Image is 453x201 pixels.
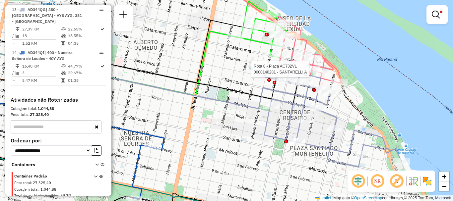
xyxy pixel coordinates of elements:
[68,63,100,70] td: 44,77%
[33,180,51,185] span: 27.325,40
[22,77,61,84] td: 5,47 KM
[315,196,331,200] a: Leaflet
[30,112,49,117] strong: 27.325,40
[408,176,419,186] img: Fluxo de ruas
[12,50,73,61] span: 14 -
[422,176,432,186] img: Exibir/Ocultar setores
[14,180,31,185] span: Peso total
[332,196,333,200] span: |
[11,136,106,144] label: Ordenar por:
[14,187,38,192] span: Cubagem total
[439,172,449,181] a: Zoom in
[28,50,44,55] span: AD344QI
[68,40,100,47] td: 04:35
[22,63,61,70] td: 16,40 KM
[12,70,15,76] td: /
[61,27,66,31] i: % de utilização do peso
[99,7,103,11] em: Opções
[68,26,100,32] td: 22,65%
[11,112,106,118] div: Peso total:
[16,64,20,68] i: Distância Total
[429,8,445,21] a: Exibir filtros
[11,97,106,103] h4: Atividades não Roteirizadas
[22,40,61,47] td: 1,52 KM
[68,70,100,76] td: 29,67%
[61,34,66,38] i: % de utilização da cubagem
[439,181,449,191] a: Zoom out
[37,106,54,111] strong: 1.044,88
[22,26,61,32] td: 27,39 KM
[61,193,71,198] span: 68/83
[16,34,20,38] i: Total de Atividades
[68,32,100,39] td: 18,55%
[442,172,446,180] span: +
[22,32,61,39] td: 18
[12,7,82,24] span: 13 -
[31,180,32,185] span: :
[117,8,130,23] a: Nova sessão e pesquisa
[99,50,103,54] em: Opções
[16,27,20,31] i: Distância Total
[28,7,46,12] span: AD344QG
[14,173,86,179] span: Container Padrão
[314,195,453,201] div: Map data © contributors,© 2025 TomTom, Microsoft
[12,32,15,39] td: /
[61,41,65,45] i: Tempo total em rota
[40,187,56,192] span: 1.044,88
[16,71,20,75] i: Total de Atividades
[68,77,100,84] td: 01:38
[389,173,405,189] span: Exibir rótulo
[38,187,39,192] span: :
[61,71,66,75] i: % de utilização da cubagem
[350,173,366,189] span: Ocultar deslocamento
[59,193,60,198] span: :
[61,64,66,68] i: % de utilização do peso
[11,106,106,112] div: Cubagem total:
[22,70,61,76] td: 3
[442,182,446,190] span: −
[14,193,59,198] span: Total de atividades/pedidos
[100,27,104,31] i: Rota otimizada
[12,161,87,168] span: Containers
[12,50,73,61] span: | 400 - Nuestra Señora de Loudes - 40Y AYG
[369,173,385,189] span: Ocultar NR
[100,64,104,68] i: Rota otimizada
[12,40,15,47] td: =
[12,77,15,84] td: =
[91,145,101,156] button: Ordem crescente
[440,11,442,13] span: Filtro Ativo
[61,78,65,82] i: Tempo total em rota
[354,196,382,200] a: OpenStreetMap
[12,7,82,24] span: | 380 - [GEOGRAPHIC_DATA] - AY8 AYG, 381 - [GEOGRAPHIC_DATA]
